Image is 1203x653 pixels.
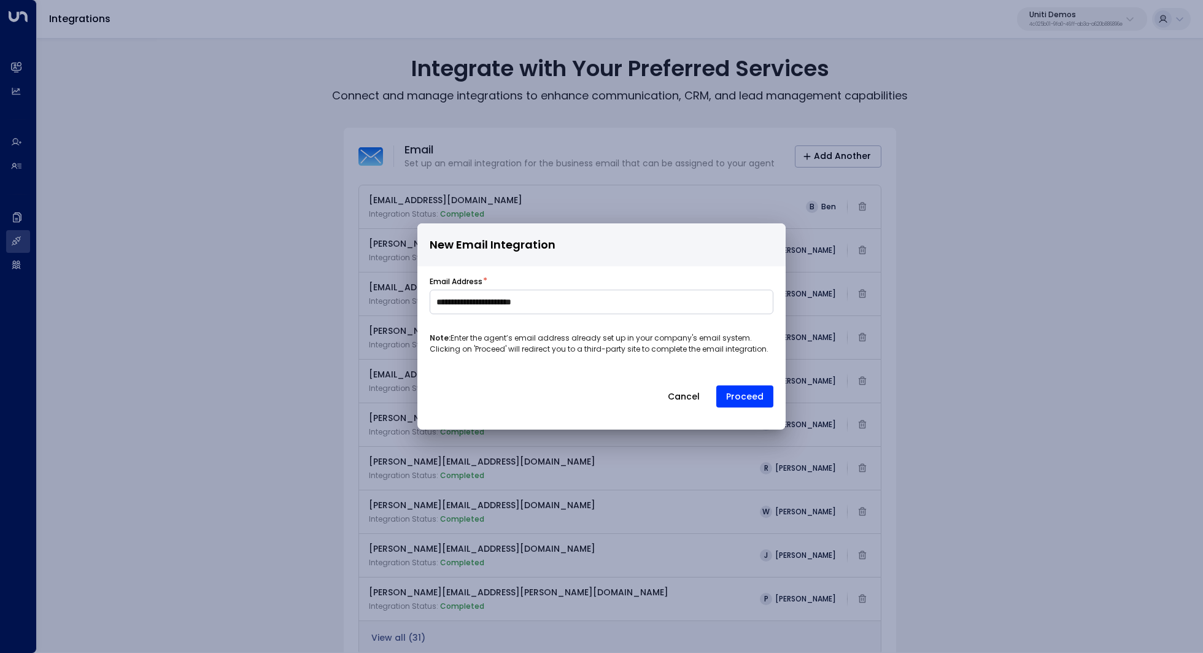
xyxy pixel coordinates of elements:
[430,236,555,254] span: New Email Integration
[430,333,451,343] b: Note:
[430,276,482,287] label: Email Address
[430,333,773,355] p: Enter the agent’s email address already set up in your company's email system. Clicking on 'Proce...
[716,385,773,408] button: Proceed
[657,385,710,408] button: Cancel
